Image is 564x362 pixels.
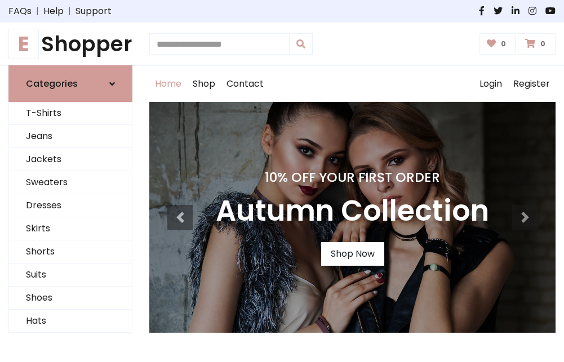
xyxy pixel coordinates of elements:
[9,171,132,194] a: Sweaters
[8,32,132,56] h1: Shopper
[8,65,132,102] a: Categories
[479,33,516,55] a: 0
[64,5,76,18] span: |
[9,102,132,125] a: T-Shirts
[76,5,112,18] a: Support
[8,29,39,59] span: E
[321,242,384,266] a: Shop Now
[187,66,221,102] a: Shop
[9,194,132,217] a: Dresses
[474,66,508,102] a: Login
[498,39,509,49] span: 0
[538,39,548,49] span: 0
[149,66,187,102] a: Home
[9,263,132,287] a: Suits
[9,240,132,263] a: Shorts
[216,194,489,229] h3: Autumn Collection
[9,217,132,240] a: Skirts
[26,78,78,89] h6: Categories
[216,169,489,185] h4: 10% Off Your First Order
[9,310,132,333] a: Hats
[32,5,43,18] span: |
[518,33,556,55] a: 0
[508,66,556,102] a: Register
[8,5,32,18] a: FAQs
[9,125,132,148] a: Jeans
[221,66,269,102] a: Contact
[43,5,64,18] a: Help
[8,32,132,56] a: EShopper
[9,148,132,171] a: Jackets
[9,287,132,310] a: Shoes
